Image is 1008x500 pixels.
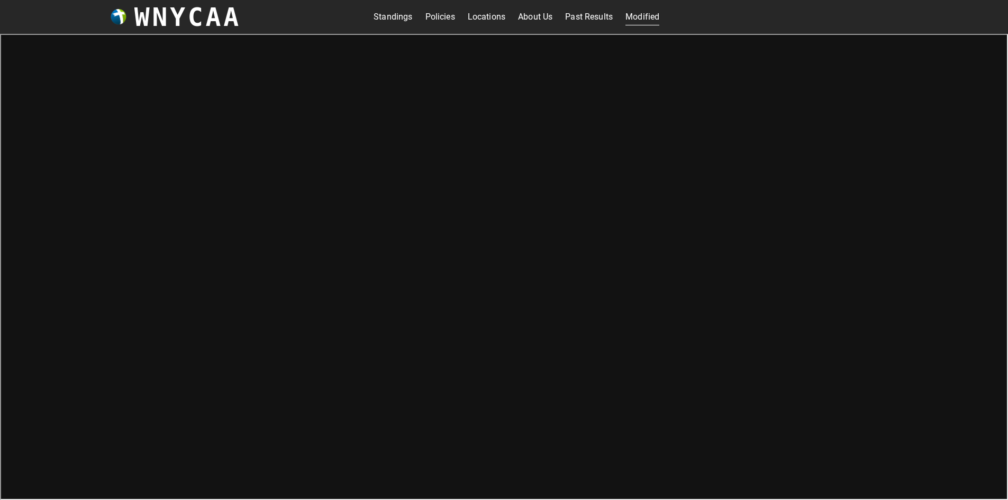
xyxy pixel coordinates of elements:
h3: WNYCAA [134,2,241,32]
a: Past Results [565,8,613,25]
a: Locations [468,8,505,25]
a: About Us [518,8,552,25]
a: Policies [425,8,455,25]
img: wnycaaBall.png [111,9,126,25]
a: Modified [625,8,659,25]
a: Standings [374,8,412,25]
